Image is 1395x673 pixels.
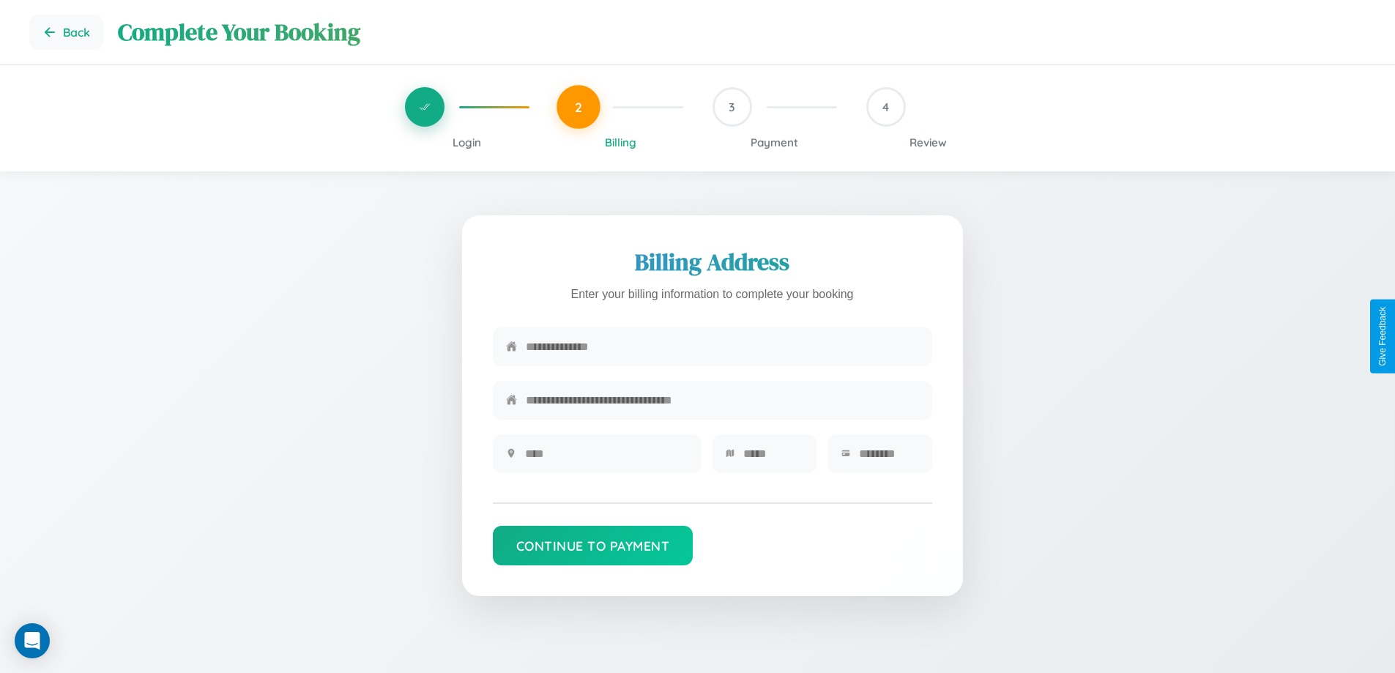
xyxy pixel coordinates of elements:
[29,15,103,50] button: Go back
[909,135,947,149] span: Review
[605,135,636,149] span: Billing
[15,623,50,658] div: Open Intercom Messenger
[751,135,798,149] span: Payment
[1377,307,1388,366] div: Give Feedback
[575,99,582,115] span: 2
[493,246,932,278] h2: Billing Address
[493,526,693,565] button: Continue to Payment
[882,100,889,114] span: 4
[729,100,735,114] span: 3
[493,284,932,305] p: Enter your billing information to complete your booking
[453,135,481,149] span: Login
[118,16,1366,48] h1: Complete Your Booking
